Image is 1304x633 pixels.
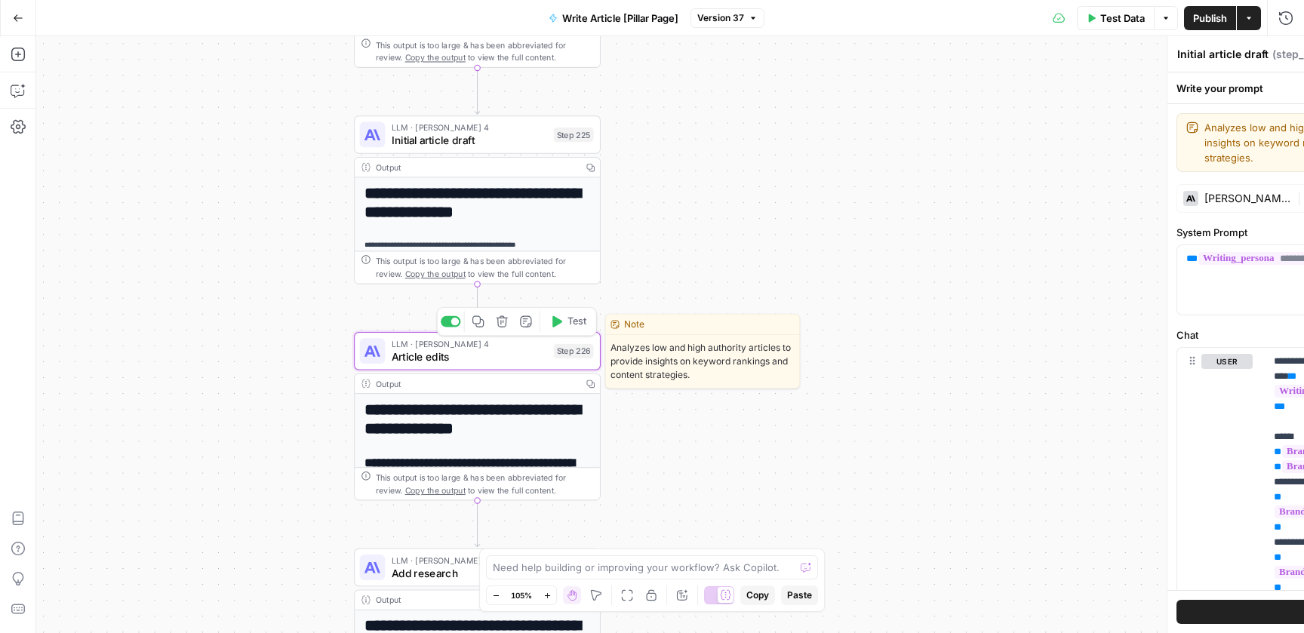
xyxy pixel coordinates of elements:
g: Edge from step_226 to step_243 [475,500,479,546]
button: Test Data [1077,6,1154,30]
button: Copy [740,585,775,605]
span: LLM · [PERSON_NAME] 4 [392,554,547,567]
span: Article edits [392,349,548,364]
div: Output [376,594,557,607]
button: Publish [1184,6,1236,30]
span: Write Article [Pillar Page] [562,11,678,26]
span: Copy the output [405,485,466,495]
div: This output is too large & has been abbreviated for review. to view the full content. [376,255,594,281]
div: Output [376,377,577,390]
div: Output [376,161,577,174]
span: LLM · [PERSON_NAME] 4 [392,121,548,134]
span: Copy the output [405,53,466,63]
button: Version 37 [690,8,764,28]
span: Copy the output [405,269,466,279]
span: Add research [392,565,547,581]
span: Test Data [1100,11,1145,26]
div: This output is too large & has been abbreviated for review. to view the full content. [376,38,594,64]
span: LLM · [PERSON_NAME] 4 [392,337,548,350]
button: user [1201,354,1253,369]
button: Test [543,312,592,332]
span: 105% [511,589,532,601]
div: [PERSON_NAME] 4 [1204,193,1291,204]
span: Copy [746,588,769,602]
span: Test [567,315,586,329]
span: Publish [1193,11,1227,26]
div: This output is too large & has been abbreviated for review. to view the full content. [376,471,594,496]
span: Initial article draft [392,132,548,148]
g: Edge from step_245 to step_225 [475,68,479,114]
button: Write Article [Pillar Page] [540,6,687,30]
button: Paste [781,585,818,605]
span: Version 37 [697,11,744,25]
span: Paste [787,588,812,602]
textarea: Initial article draft [1177,47,1269,62]
div: Note [606,315,799,335]
div: Step 225 [554,128,594,142]
span: Analyzes low and high authority articles to provide insights on keyword rankings and content stra... [606,335,799,388]
div: Step 226 [554,344,594,358]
